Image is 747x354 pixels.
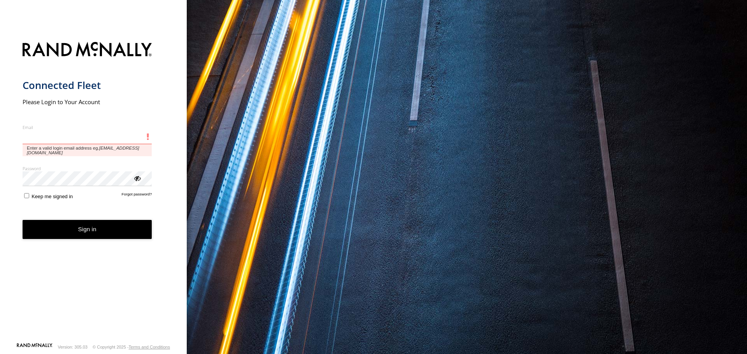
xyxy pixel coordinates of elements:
[23,98,152,106] h2: Please Login to Your Account
[23,124,152,130] label: Email
[93,345,170,349] div: © Copyright 2025 -
[32,194,73,199] span: Keep me signed in
[24,193,29,198] input: Keep me signed in
[17,343,53,351] a: Visit our Website
[133,174,141,182] div: ViewPassword
[27,146,139,155] em: [EMAIL_ADDRESS][DOMAIN_NAME]
[23,37,165,342] form: main
[58,345,88,349] div: Version: 305.03
[23,79,152,92] h1: Connected Fleet
[23,40,152,60] img: Rand McNally
[23,144,152,156] span: Enter a valid login email address eg.
[23,166,152,171] label: Password
[122,192,152,199] a: Forgot password?
[23,220,152,239] button: Sign in
[129,345,170,349] a: Terms and Conditions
